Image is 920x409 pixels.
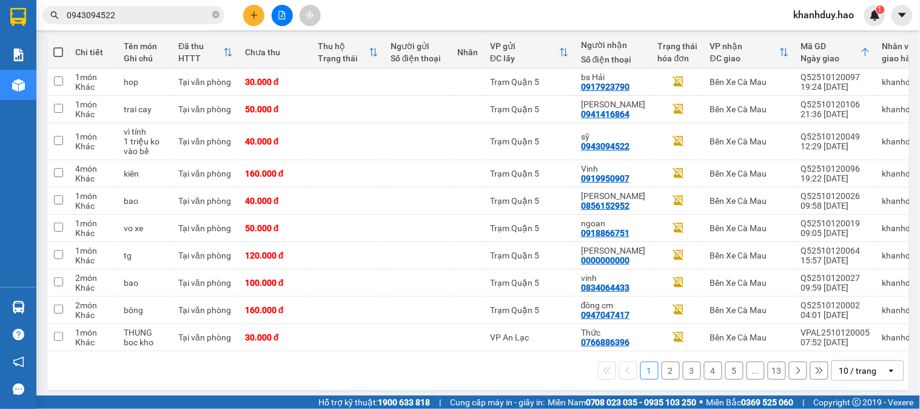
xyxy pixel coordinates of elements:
[581,300,646,310] div: đông cm
[801,174,870,183] div: 19:22 [DATE]
[801,53,861,63] div: Ngày giao
[124,278,166,288] div: bao
[710,333,789,342] div: Bến Xe Cà Mau
[801,310,870,320] div: 04:01 [DATE]
[795,36,876,69] th: Toggle SortBy
[581,201,630,211] div: 0856152952
[801,141,870,151] div: 12:29 [DATE]
[124,169,166,178] div: kiên
[581,246,646,255] div: cẩm xuân
[700,400,703,405] span: ⚪️
[124,53,166,63] div: Ghi chú
[178,333,233,342] div: Tại văn phòng
[710,137,789,146] div: Bến Xe Cà Mau
[318,41,369,51] div: Thu hộ
[801,201,870,211] div: 09:58 [DATE]
[75,174,112,183] div: Khác
[490,305,569,315] div: Trạm Quận 5
[801,337,870,347] div: 07:52 [DATE]
[581,255,630,265] div: 0000000000
[12,79,25,92] img: warehouse-icon
[710,77,789,87] div: Bến Xe Cà Mau
[75,255,112,265] div: Khác
[75,109,112,119] div: Khác
[391,53,445,63] div: Số điện thoại
[124,41,166,51] div: Tên món
[876,5,885,14] sup: 1
[272,5,293,26] button: file-add
[768,362,786,380] button: 13
[897,10,908,21] span: caret-down
[75,72,112,82] div: 1 món
[50,11,59,19] span: search
[839,365,877,377] div: 10 / trang
[581,109,630,119] div: 0941416864
[13,329,24,340] span: question-circle
[640,362,659,380] button: 1
[707,396,794,409] span: Miền Bắc
[784,7,864,22] span: khanhduy.hao
[581,40,646,50] div: Người nhận
[75,328,112,337] div: 1 món
[490,41,559,51] div: VP gửi
[490,278,569,288] div: Trạm Quận 5
[75,273,112,283] div: 2 món
[378,397,430,407] strong: 1900 633 818
[312,36,384,69] th: Toggle SortBy
[178,53,223,63] div: HTTT
[710,104,789,114] div: Bến Xe Cà Mau
[801,228,870,238] div: 09:05 [DATE]
[581,191,646,201] div: nghi trương
[581,82,630,92] div: 0917923790
[710,169,789,178] div: Bến Xe Cà Mau
[75,283,112,292] div: Khác
[581,283,630,292] div: 0834064433
[801,82,870,92] div: 19:24 [DATE]
[581,337,630,347] div: 0766886396
[212,11,220,18] span: close-circle
[490,53,559,63] div: ĐC lấy
[801,300,870,310] div: Q52510120002
[75,300,112,310] div: 2 món
[306,11,314,19] span: aim
[178,104,233,114] div: Tại văn phòng
[801,41,861,51] div: Mã GD
[67,8,210,22] input: Tìm tên, số ĐT hoặc mã đơn
[801,109,870,119] div: 21:36 [DATE]
[75,47,112,57] div: Chi tiết
[801,255,870,265] div: 15:57 [DATE]
[75,164,112,174] div: 4 món
[178,77,233,87] div: Tại văn phòng
[124,127,166,137] div: vì tính
[801,100,870,109] div: Q52510120106
[10,8,26,26] img: logo-vxr
[178,305,233,315] div: Tại văn phòng
[178,223,233,233] div: Tại văn phòng
[490,223,569,233] div: Trạm Quận 5
[725,362,744,380] button: 5
[710,53,779,63] div: ĐC giao
[124,251,166,260] div: tg
[245,137,306,146] div: 40.000 đ
[124,104,166,114] div: trai cay
[801,218,870,228] div: Q52510120019
[12,301,25,314] img: warehouse-icon
[801,273,870,283] div: Q52510120027
[801,246,870,255] div: Q52510120064
[124,328,166,337] div: THUNG
[803,396,805,409] span: |
[245,196,306,206] div: 40.000 đ
[704,362,722,380] button: 4
[853,398,861,407] span: copyright
[212,10,220,21] span: close-circle
[490,251,569,260] div: Trạm Quận 5
[801,72,870,82] div: Q52510120097
[801,328,870,337] div: VPAL2510120005
[245,305,306,315] div: 160.000 đ
[75,337,112,347] div: Khác
[178,278,233,288] div: Tại văn phòng
[878,5,882,14] span: 1
[124,305,166,315] div: bông
[710,223,789,233] div: Bến Xe Cà Mau
[178,137,233,146] div: Tại văn phòng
